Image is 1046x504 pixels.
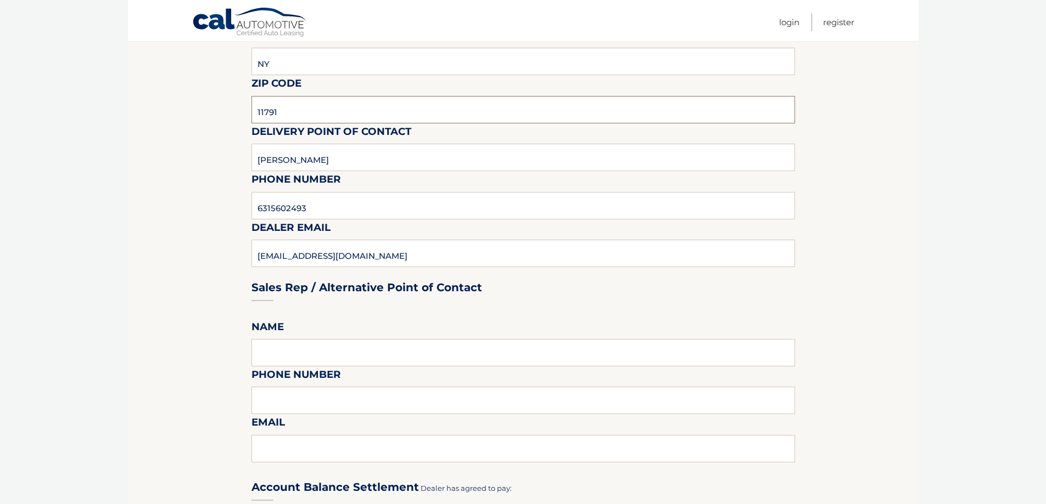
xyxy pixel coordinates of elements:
[251,281,482,295] h3: Sales Rep / Alternative Point of Contact
[823,13,854,31] a: Register
[251,171,341,191] label: Phone Number
[779,13,799,31] a: Login
[251,123,411,144] label: Delivery Point of Contact
[251,414,285,434] label: Email
[421,484,512,492] span: Dealer has agreed to pay:
[251,366,341,387] label: Phone Number
[251,219,331,240] label: Dealer Email
[251,480,419,494] h3: Account Balance Settlement
[251,75,301,95] label: Zip Code
[251,319,284,339] label: Name
[192,7,307,39] a: Cal Automotive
